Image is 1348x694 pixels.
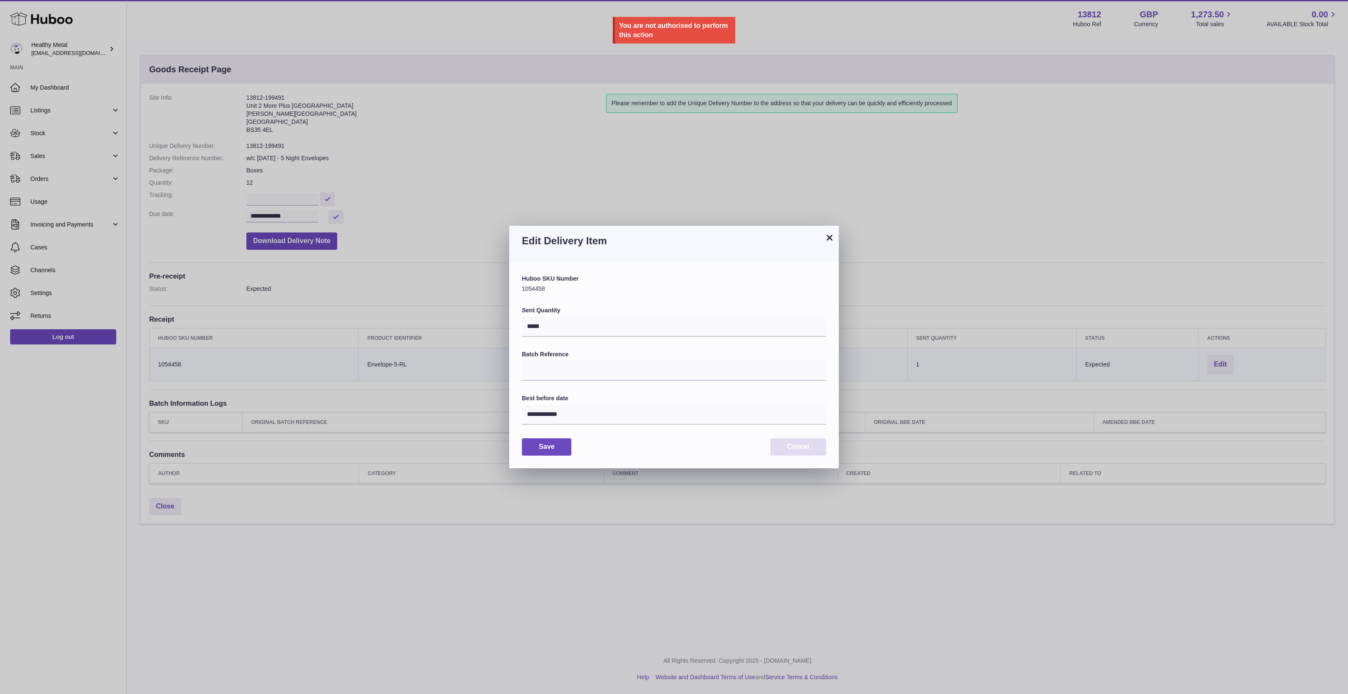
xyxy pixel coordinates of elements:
div: You are not authorised to perform this action [619,21,731,39]
label: Batch Reference [522,350,826,358]
label: Sent Quantity [522,306,826,314]
button: Save [522,438,571,456]
button: × [824,232,835,243]
label: Huboo SKU Number [522,275,826,283]
button: Cancel [770,438,826,456]
div: 1054458 [522,275,826,293]
label: Best before date [522,394,826,402]
h3: Edit Delivery Item [522,234,826,248]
